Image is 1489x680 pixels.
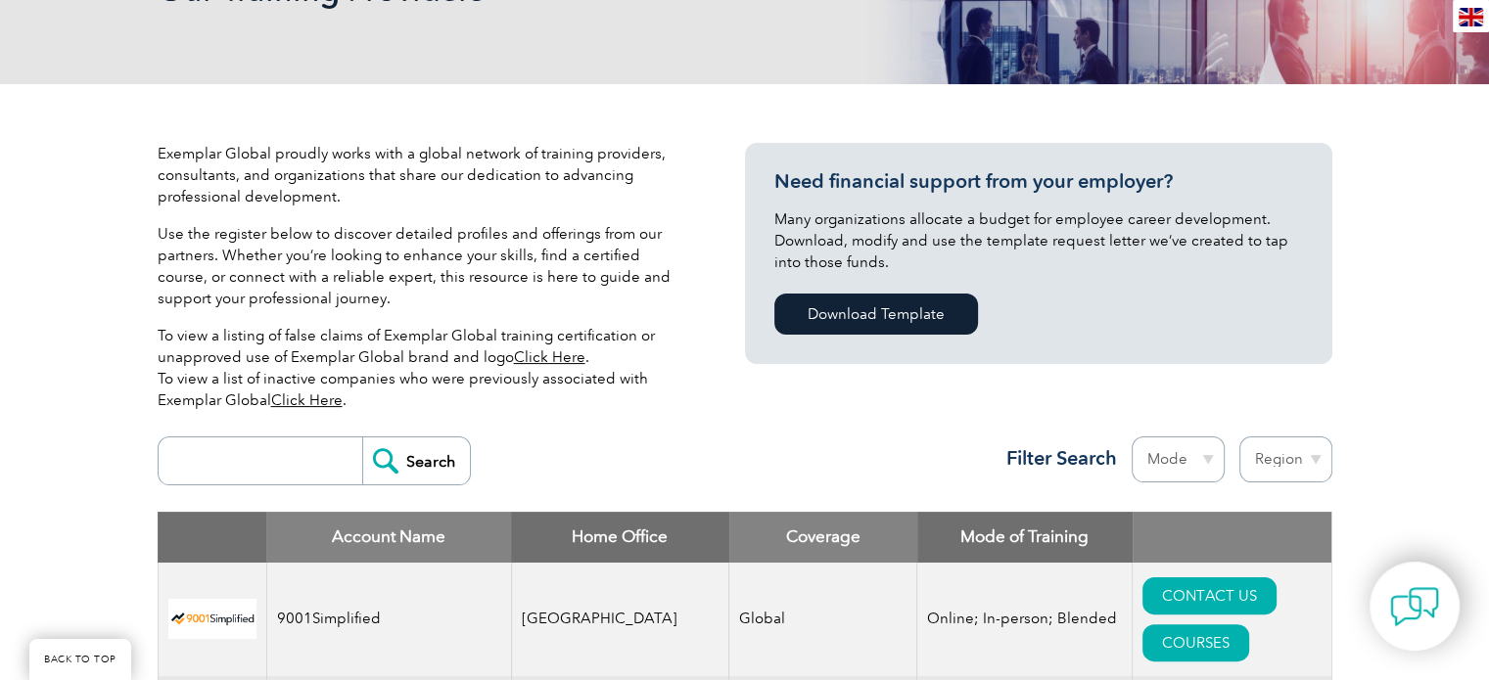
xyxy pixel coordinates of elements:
th: Coverage: activate to sort column ascending [729,512,917,563]
input: Search [362,437,470,484]
td: 9001Simplified [266,563,511,676]
p: Many organizations allocate a budget for employee career development. Download, modify and use th... [774,208,1303,273]
th: Home Office: activate to sort column ascending [511,512,729,563]
td: Online; In-person; Blended [917,563,1133,676]
th: : activate to sort column ascending [1133,512,1331,563]
p: To view a listing of false claims of Exemplar Global training certification or unapproved use of ... [158,325,686,411]
a: BACK TO TOP [29,639,131,680]
th: Account Name: activate to sort column descending [266,512,511,563]
img: 37c9c059-616f-eb11-a812-002248153038-logo.png [168,599,256,639]
a: CONTACT US [1142,577,1277,614]
h3: Filter Search [995,446,1117,471]
a: COURSES [1142,624,1249,661]
p: Exemplar Global proudly works with a global network of training providers, consultants, and organ... [158,143,686,207]
img: contact-chat.png [1390,582,1439,631]
a: Click Here [514,348,585,366]
h3: Need financial support from your employer? [774,169,1303,194]
td: Global [729,563,917,676]
th: Mode of Training: activate to sort column ascending [917,512,1133,563]
img: en [1459,8,1483,26]
a: Download Template [774,294,978,335]
p: Use the register below to discover detailed profiles and offerings from our partners. Whether you... [158,223,686,309]
a: Click Here [271,391,343,409]
td: [GEOGRAPHIC_DATA] [511,563,729,676]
